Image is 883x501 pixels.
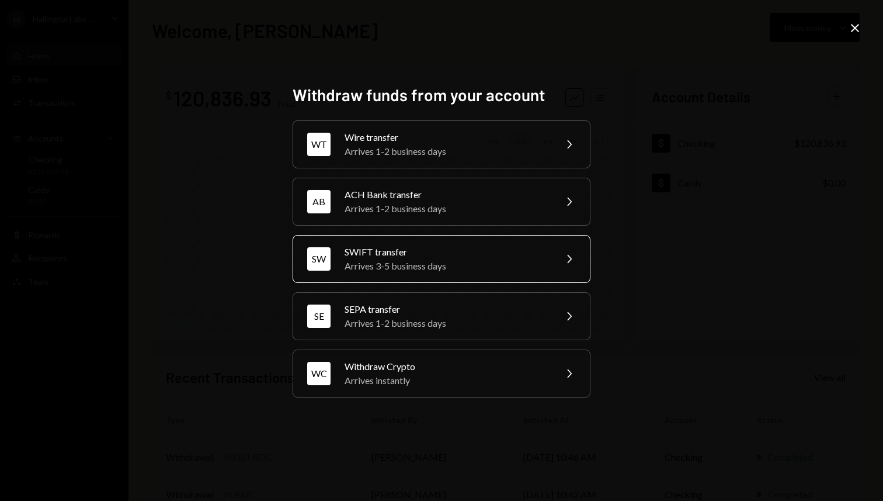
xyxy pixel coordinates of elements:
div: WT [307,133,331,156]
button: WCWithdraw CryptoArrives instantly [293,350,590,398]
h2: Withdraw funds from your account [293,84,590,106]
div: SE [307,305,331,328]
button: WTWire transferArrives 1-2 business days [293,120,590,168]
div: Withdraw Crypto [345,360,548,374]
div: Arrives 1-2 business days [345,316,548,330]
div: SEPA transfer [345,302,548,316]
div: WC [307,362,331,385]
button: SWSWIFT transferArrives 3-5 business days [293,235,590,283]
button: ABACH Bank transferArrives 1-2 business days [293,178,590,226]
div: Wire transfer [345,130,548,144]
div: Arrives 3-5 business days [345,259,548,273]
div: Arrives 1-2 business days [345,202,548,216]
div: ACH Bank transfer [345,188,548,202]
button: SESEPA transferArrives 1-2 business days [293,292,590,340]
div: Arrives 1-2 business days [345,144,548,158]
div: SWIFT transfer [345,245,548,259]
div: SW [307,247,331,271]
div: Arrives instantly [345,374,548,388]
div: AB [307,190,331,213]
